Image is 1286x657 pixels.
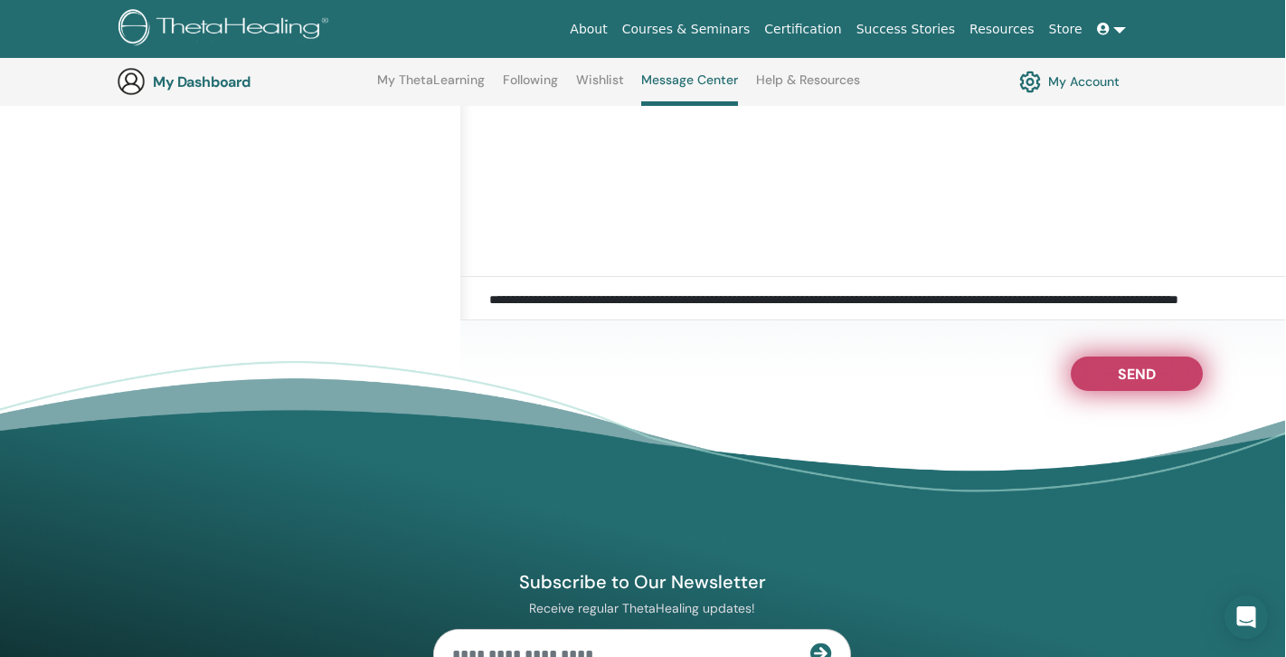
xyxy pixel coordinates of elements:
div: Open Intercom Messenger [1225,595,1268,639]
a: Store [1042,13,1090,46]
a: Resources [962,13,1042,46]
a: About [563,13,614,46]
a: Help & Resources [756,72,860,101]
h4: Subscribe to Our Newsletter [433,570,851,594]
p: Receive regular ThetaHealing updates! [433,600,851,616]
img: logo.png [118,9,335,50]
a: My ThetaLearning [377,72,485,101]
a: Courses & Seminars [615,13,758,46]
a: My Account [1019,66,1120,97]
button: Send [1071,357,1203,391]
a: Message Center [641,72,738,106]
a: Certification [757,13,848,46]
h3: My Dashboard [153,73,334,90]
img: cog.svg [1019,66,1041,97]
span: Send [1118,365,1156,377]
a: Following [503,72,558,101]
a: Wishlist [576,72,624,101]
img: generic-user-icon.jpg [117,67,146,96]
a: Success Stories [849,13,962,46]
